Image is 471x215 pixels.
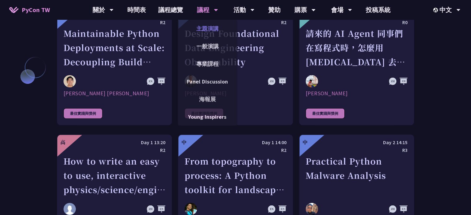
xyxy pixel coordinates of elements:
[306,26,408,69] div: 請來的 AI Agent 同事們在寫程式時，怎麼用 [MEDICAL_DATA] 去除各種幻想與盲點
[60,139,65,146] div: 高
[306,19,408,26] div: R0
[433,8,439,12] img: Locale Icon
[22,5,50,15] span: PyCon TW
[306,139,408,146] div: Day 2 14:15
[303,139,307,146] div: 中
[299,7,414,125] a: 初 Day 2 10:50 R0 請來的 AI Agent 同事們在寫程式時，怎麼用 [MEDICAL_DATA] 去除各種幻想與盲點 Keith Yang [PERSON_NAME] 最佳實踐與慣例
[63,75,76,88] img: Justin Lee
[306,108,345,119] div: 最佳實踐與慣例
[178,57,237,71] a: 專業課程
[63,154,165,197] div: How to write an easy to use, interactive physics/science/engineering simulator leveraging ctypes,...
[181,139,186,146] div: 中
[3,2,56,18] a: PyCon TW
[306,90,408,97] div: [PERSON_NAME]
[57,7,172,125] a: 中 Day 2 10:50 R2 Maintainable Python Deployments at Scale: Decoupling Build from Runtime Justin L...
[63,90,165,97] div: [PERSON_NAME] [PERSON_NAME]
[63,19,165,26] div: R2
[63,26,165,69] div: Maintainable Python Deployments at Scale: Decoupling Build from Runtime
[63,139,165,146] div: Day 1 13:20
[178,39,237,54] a: 一般演講
[185,139,286,146] div: Day 1 14:00
[306,75,318,88] img: Keith Yang
[178,110,237,124] a: Young Inspirers
[185,154,286,197] div: From topography to process: A Python toolkit for landscape evolution analysis
[306,154,408,197] div: Practical Python Malware Analysis
[185,146,286,154] div: R2
[178,92,237,106] a: 海報展
[178,21,237,36] a: 主題演講
[306,146,408,154] div: R3
[63,108,102,119] div: 最佳實踐與慣例
[9,7,19,13] img: Home icon of PyCon TW 2025
[178,74,237,89] a: Panel Discussion
[63,146,165,154] div: R2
